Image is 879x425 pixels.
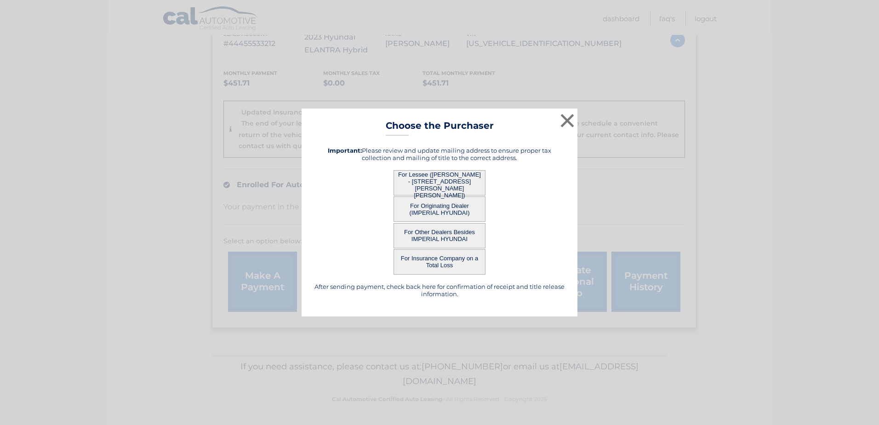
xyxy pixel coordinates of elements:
[328,147,362,154] strong: Important:
[313,283,566,298] h5: After sending payment, check back here for confirmation of receipt and title release information.
[394,196,485,222] button: For Originating Dealer (IMPERIAL HYUNDAI)
[394,170,485,195] button: For Lessee ([PERSON_NAME] - [STREET_ADDRESS][PERSON_NAME][PERSON_NAME])
[394,249,485,275] button: For Insurance Company on a Total Loss
[313,147,566,161] h5: Please review and update mailing address to ensure proper tax collection and mailing of title to ...
[394,223,485,248] button: For Other Dealers Besides IMPERIAL HYUNDAI
[558,111,576,130] button: ×
[386,120,494,136] h3: Choose the Purchaser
